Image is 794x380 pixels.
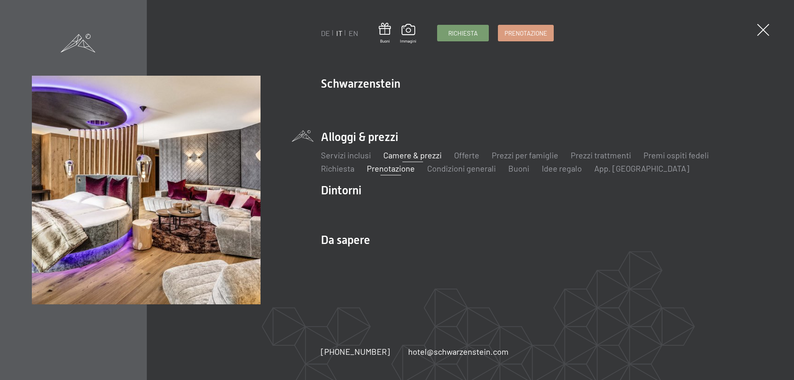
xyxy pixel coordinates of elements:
span: Buoni [379,38,391,44]
a: Richiesta [438,25,488,41]
a: Prezzi trattmenti [571,150,631,160]
span: Richiesta [448,29,478,38]
span: Prenotazione [505,29,547,38]
a: Prezzi per famiglie [492,150,558,160]
a: Buoni [508,163,529,173]
a: Condizioni generali [427,163,496,173]
a: EN [349,29,358,38]
a: Idee regalo [542,163,582,173]
a: Premi ospiti fedeli [643,150,709,160]
span: Immagini [400,38,416,44]
a: Prenotazione [498,25,553,41]
a: App. [GEOGRAPHIC_DATA] [594,163,689,173]
a: Prenotazione [367,163,415,173]
a: Richiesta [321,163,354,173]
a: Immagini [400,24,416,44]
a: Servizi inclusi [321,150,371,160]
a: Buoni [379,23,391,44]
a: Offerte [454,150,479,160]
a: Camere & prezzi [383,150,442,160]
a: IT [336,29,342,38]
a: [PHONE_NUMBER] [321,346,390,357]
a: hotel@schwarzenstein.com [408,346,509,357]
span: [PHONE_NUMBER] [321,347,390,356]
a: DE [321,29,330,38]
